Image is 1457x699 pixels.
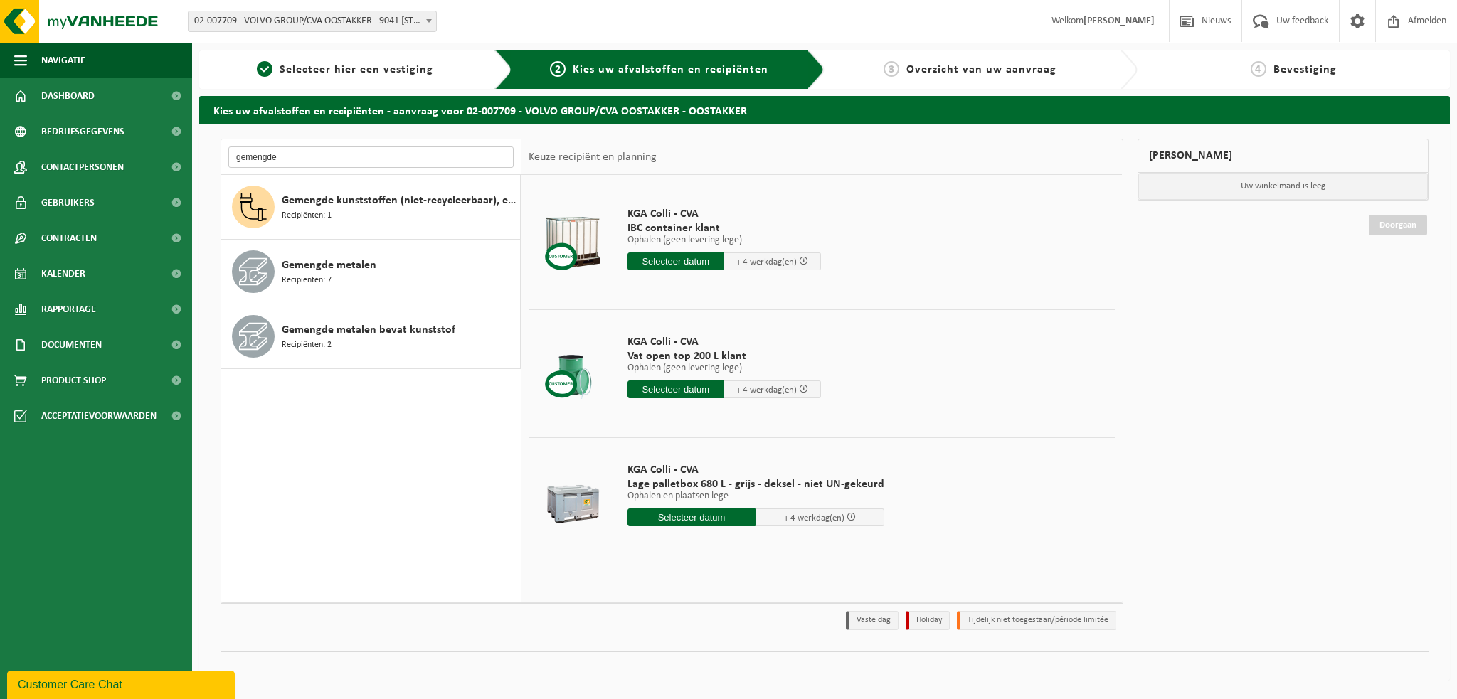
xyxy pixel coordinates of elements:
span: Acceptatievoorwaarden [41,398,157,434]
p: Ophalen en plaatsen lege [627,491,884,501]
span: + 4 werkdag(en) [736,385,797,395]
a: Doorgaan [1369,215,1427,235]
input: Selecteer datum [627,508,756,526]
span: Kalender [41,256,85,292]
button: Gemengde metalen bevat kunststof Recipiënten: 2 [221,304,521,369]
span: Gemengde metalen bevat kunststof [282,321,455,338]
li: Holiday [906,611,950,630]
button: Gemengde kunststoffen (niet-recycleerbaar), exclusief PVC Recipiënten: 1 [221,175,521,240]
span: Vat open top 200 L klant [627,349,821,363]
span: Recipiënten: 2 [282,338,332,352]
span: 1 [257,61,272,77]
li: Tijdelijk niet toegestaan/période limitée [957,611,1116,630]
h2: Kies uw afvalstoffen en recipiënten - aanvraag voor 02-007709 - VOLVO GROUP/CVA OOSTAKKER - OOSTA... [199,96,1450,124]
li: Vaste dag [846,611,899,630]
span: KGA Colli - CVA [627,463,884,477]
p: Ophalen (geen levering lege) [627,235,821,245]
span: Dashboard [41,78,95,114]
span: Gemengde kunststoffen (niet-recycleerbaar), exclusief PVC [282,192,516,209]
p: Uw winkelmand is leeg [1138,173,1429,200]
span: 4 [1251,61,1266,77]
span: Gemengde metalen [282,257,376,274]
span: KGA Colli - CVA [627,335,821,349]
span: Lage palletbox 680 L - grijs - deksel - niet UN-gekeurd [627,477,884,491]
span: Kies uw afvalstoffen en recipiënten [573,64,768,75]
span: Product Shop [41,363,106,398]
div: [PERSON_NAME] [1138,139,1429,173]
span: KGA Colli - CVA [627,207,821,221]
a: 1Selecteer hier een vestiging [206,61,484,78]
input: Materiaal zoeken [228,146,514,168]
div: Keuze recipiënt en planning [521,139,664,175]
span: 02-007709 - VOLVO GROUP/CVA OOSTAKKER - 9041 OOSTAKKER, SMALLEHEERWEG 31 [188,11,437,32]
span: IBC container klant [627,221,821,235]
span: Navigatie [41,43,85,78]
input: Selecteer datum [627,380,724,398]
input: Selecteer datum [627,252,724,270]
span: Bevestiging [1273,64,1337,75]
span: 02-007709 - VOLVO GROUP/CVA OOSTAKKER - 9041 OOSTAKKER, SMALLEHEERWEG 31 [189,11,436,31]
span: Contracten [41,220,97,256]
span: 2 [550,61,566,77]
strong: [PERSON_NAME] [1084,16,1155,26]
span: + 4 werkdag(en) [736,257,797,267]
span: Rapportage [41,292,96,327]
span: Bedrijfsgegevens [41,114,124,149]
span: Overzicht van uw aanvraag [906,64,1056,75]
span: Gebruikers [41,185,95,220]
span: Recipiënten: 1 [282,209,332,223]
span: + 4 werkdag(en) [784,513,844,523]
iframe: chat widget [7,668,238,699]
p: Ophalen (geen levering lege) [627,363,821,373]
span: Contactpersonen [41,149,124,185]
span: 3 [884,61,899,77]
button: Gemengde metalen Recipiënten: 7 [221,240,521,304]
span: Documenten [41,327,102,363]
span: Selecteer hier een vestiging [280,64,433,75]
span: Recipiënten: 7 [282,274,332,287]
